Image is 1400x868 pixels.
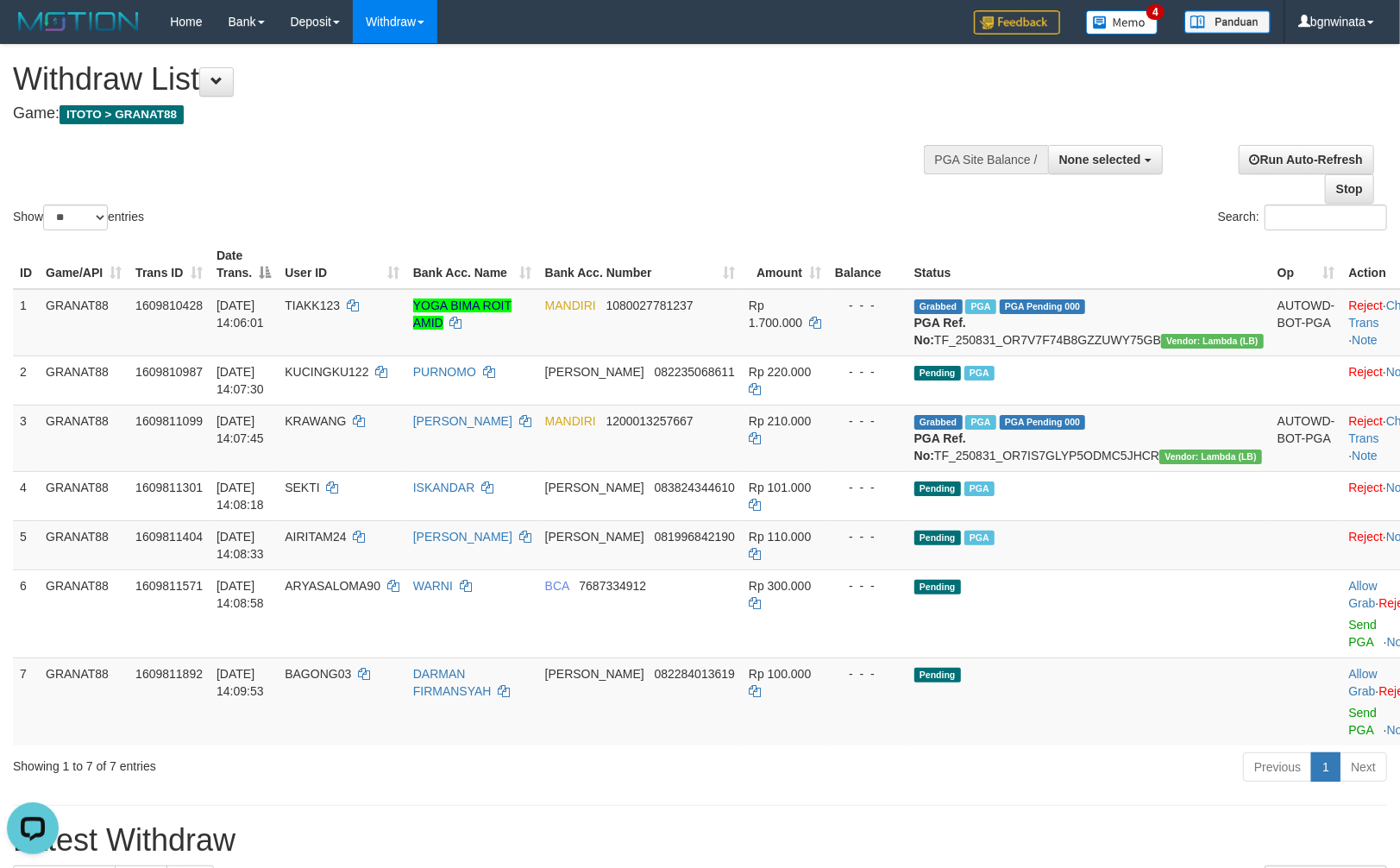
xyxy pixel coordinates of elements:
[974,10,1060,35] img: Feedback.jpg
[914,481,961,496] span: Pending
[135,299,203,312] span: 1609810428
[1348,667,1378,698] span: ·
[135,579,203,593] span: 1609811571
[1161,334,1264,349] span: Vendor URL: https://dashboard.q2checkout.com/secure
[914,316,966,347] b: PGA Ref. No:
[835,577,901,594] div: - - -
[914,580,961,594] span: Pending
[1348,706,1377,737] a: Send PGA
[285,579,380,593] span: ARYASALOMA90
[1325,174,1374,204] a: Stop
[1340,752,1387,782] a: Next
[217,667,264,698] span: [DATE] 14:09:53
[914,431,966,462] b: PGA Ref. No:
[579,579,646,593] span: Copy 7687334912 to clipboard
[914,366,961,381] span: Pending
[1146,4,1165,20] span: 4
[1348,579,1377,610] a: Allow Grab
[135,365,203,379] span: 1609810987
[43,204,108,230] select: Showentries
[835,479,901,496] div: - - -
[1348,481,1383,494] a: Reject
[907,405,1271,471] td: TF_250831_OR7IS7GLYP5ODMC5JHCR
[1239,145,1374,174] a: Run Auto-Refresh
[39,355,129,405] td: GRANAT88
[749,414,811,428] span: Rp 210.000
[210,240,278,289] th: Date Trans.: activate to sort column descending
[538,240,742,289] th: Bank Acc. Number: activate to sort column ascending
[217,414,264,445] span: [DATE] 14:07:45
[1184,10,1271,34] img: panduan.png
[1348,618,1377,649] a: Send PGA
[217,299,264,330] span: [DATE] 14:06:01
[413,299,512,330] a: YOGA BIMA ROIT AMID
[1000,415,1086,430] span: PGA Pending
[914,299,963,314] span: Grabbed
[413,365,476,379] a: PURNOMO
[13,355,39,405] td: 2
[135,530,203,544] span: 1609811404
[13,62,916,97] h1: Withdraw List
[749,481,811,494] span: Rp 101.000
[39,569,129,657] td: GRANAT88
[13,569,39,657] td: 6
[13,751,570,775] div: Showing 1 to 7 of 7 entries
[135,667,203,681] span: 1609811892
[749,530,811,544] span: Rp 110.000
[907,240,1271,289] th: Status
[413,667,492,698] a: DARMAN FIRMANSYAH
[13,823,1387,858] h1: Latest Withdraw
[413,414,512,428] a: [PERSON_NAME]
[924,145,1048,174] div: PGA Site Balance /
[1271,289,1342,356] td: AUTOWD-BOT-PGA
[914,668,961,682] span: Pending
[278,240,406,289] th: User ID: activate to sort column ascending
[545,481,644,494] span: [PERSON_NAME]
[285,299,340,312] span: TIAKK123
[545,579,569,593] span: BCA
[39,520,129,569] td: GRANAT88
[39,657,129,745] td: GRANAT88
[1048,145,1163,174] button: None selected
[217,579,264,610] span: [DATE] 14:08:58
[835,297,901,314] div: - - -
[1243,752,1312,782] a: Previous
[13,289,39,356] td: 1
[964,366,995,381] span: Marked by bgnrattana
[835,363,901,381] div: - - -
[655,365,735,379] span: Copy 082235068611 to clipboard
[835,528,901,545] div: - - -
[545,414,596,428] span: MANDIRI
[217,530,264,561] span: [DATE] 14:08:33
[13,9,144,35] img: MOTION_logo.png
[964,481,995,496] span: Marked by bgnrattana
[129,240,210,289] th: Trans ID: activate to sort column ascending
[217,365,264,396] span: [DATE] 14:07:30
[285,530,346,544] span: AIRITAM24
[835,412,901,430] div: - - -
[285,414,346,428] span: KRAWANG
[965,415,995,430] span: Marked by bgnzaza
[39,289,129,356] td: GRANAT88
[217,481,264,512] span: [DATE] 14:08:18
[413,530,512,544] a: [PERSON_NAME]
[1271,405,1342,471] td: AUTOWD-BOT-PGA
[39,240,129,289] th: Game/API: activate to sort column ascending
[914,531,961,545] span: Pending
[1086,10,1158,35] img: Button%20Memo.svg
[749,299,802,330] span: Rp 1.700.000
[13,105,916,123] h4: Game:
[1352,333,1378,347] a: Note
[60,105,184,124] span: ITOTO > GRANAT88
[406,240,538,289] th: Bank Acc. Name: activate to sort column ascending
[545,365,644,379] span: [PERSON_NAME]
[655,481,735,494] span: Copy 083824344610 to clipboard
[914,415,963,430] span: Grabbed
[1271,240,1342,289] th: Op: activate to sort column ascending
[135,414,203,428] span: 1609811099
[835,665,901,682] div: - - -
[1265,204,1387,230] input: Search:
[828,240,907,289] th: Balance
[545,667,644,681] span: [PERSON_NAME]
[1000,299,1086,314] span: PGA Pending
